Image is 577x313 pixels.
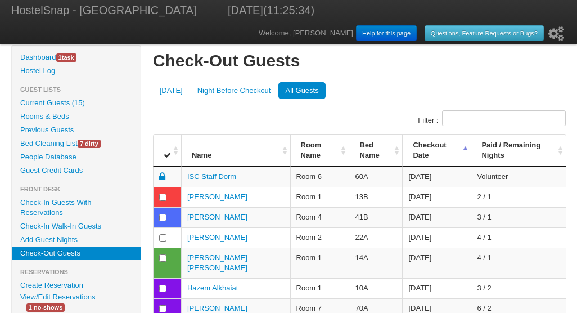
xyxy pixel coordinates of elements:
td: 4 / 1 [471,227,566,248]
h1: Check-Out Guests [153,51,566,71]
td: Room 6 [290,167,349,187]
span: 1 no-shows [26,303,65,312]
label: Filter : [418,110,566,131]
div: Welcome, [PERSON_NAME] [259,23,566,44]
td: 13B [349,187,402,207]
a: Hazem Alkhaiat [187,284,238,292]
a: All Guests [278,82,325,99]
a: ISC Staff Dorm [187,172,236,181]
li: Reservations [12,265,141,279]
th: Bed Name: activate to sort column ascending [349,135,402,167]
a: Questions, Feature Requests or Bugs? [425,25,544,41]
a: Current Guests (15) [12,96,141,110]
td: 60A [349,167,402,187]
input: Filter : [442,110,566,126]
td: 3 / 1 [471,207,566,227]
a: Help for this page [356,25,417,41]
i: Manager must turn off volunteer/staff status before this guest can be checked out. [159,173,174,180]
td: Room 1 [290,278,349,298]
a: View/Edit Reservations [12,291,103,303]
li: Front Desk [12,182,141,196]
td: Room 2 [290,227,349,248]
span: 7 dirty [78,140,101,148]
a: Check-In Walk-In Guests [12,220,141,233]
a: [DATE] [153,82,190,99]
td: 14A [349,248,402,278]
a: Hostel Log [12,64,141,78]
a: [PERSON_NAME] [187,304,247,312]
a: [PERSON_NAME] [187,213,247,221]
td: [DATE] [402,207,471,227]
td: 10A [349,278,402,298]
a: [PERSON_NAME] [187,233,247,242]
a: Check-Out Guests [12,247,141,260]
a: 1 no-shows [18,301,73,313]
td: [DATE] [402,187,471,207]
a: Guest Credit Cards [12,164,141,177]
td: Room 1 [290,187,349,207]
td: 41B [349,207,402,227]
a: Rooms & Beds [12,110,141,123]
th: Name: activate to sort column ascending [181,135,290,167]
td: [DATE] [402,227,471,248]
th: : activate to sort column ascending [153,135,181,167]
li: Guest Lists [12,83,141,96]
span: 1 [58,54,62,61]
a: Dashboard1task [12,51,141,64]
span: task [56,53,76,62]
td: Room 4 [290,207,349,227]
td: Volunteer [471,167,566,187]
th: Room Name: activate to sort column ascending [290,135,349,167]
td: [DATE] [402,248,471,278]
td: 2 / 1 [471,187,566,207]
a: Check-In Guests With Reservations [12,196,141,220]
th: Checkout Date: activate to sort column descending [402,135,471,167]
a: [PERSON_NAME] [PERSON_NAME] [187,253,247,272]
a: Night Before Checkout [191,82,278,99]
td: 3 / 2 [471,278,566,298]
i: Setup Wizard [548,26,564,41]
td: [DATE] [402,167,471,187]
td: Room 1 [290,248,349,278]
a: Previous Guests [12,123,141,137]
span: (11:25:34) [263,4,314,16]
a: [PERSON_NAME] [187,193,247,201]
a: People Database [12,150,141,164]
a: Add Guest Nights [12,233,141,247]
td: 22A [349,227,402,248]
th: Paid / Remaining Nights: activate to sort column ascending [471,135,566,167]
a: Create Reservation [12,279,141,292]
a: Bed Cleaning List7 dirty [12,137,141,150]
td: 4 / 1 [471,248,566,278]
td: [DATE] [402,278,471,298]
